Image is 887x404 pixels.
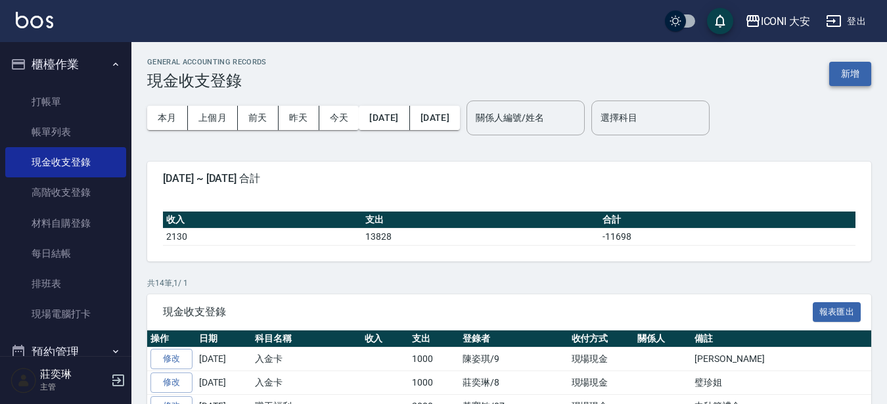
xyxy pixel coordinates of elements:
[362,228,599,245] td: 13828
[5,147,126,177] a: 現金收支登錄
[5,269,126,299] a: 排班表
[150,372,193,393] a: 修改
[5,208,126,238] a: 材料自購登錄
[410,106,460,130] button: [DATE]
[568,348,635,371] td: 現場現金
[196,330,252,348] th: 日期
[150,349,193,369] a: 修改
[813,305,861,317] a: 報表匯出
[821,9,871,34] button: 登出
[5,117,126,147] a: 帳單列表
[319,106,359,130] button: 今天
[359,106,409,130] button: [DATE]
[16,12,53,28] img: Logo
[147,106,188,130] button: 本月
[409,330,459,348] th: 支出
[459,348,568,371] td: 陳姿琪/9
[188,106,238,130] button: 上個月
[147,277,871,289] p: 共 14 筆, 1 / 1
[163,172,855,185] span: [DATE] ~ [DATE] 合計
[252,371,361,395] td: 入金卡
[196,371,252,395] td: [DATE]
[252,348,361,371] td: 入金卡
[5,87,126,117] a: 打帳單
[829,67,871,79] a: 新增
[409,348,459,371] td: 1000
[459,330,568,348] th: 登錄者
[568,330,635,348] th: 收付方式
[147,58,267,66] h2: GENERAL ACCOUNTING RECORDS
[147,330,196,348] th: 操作
[829,62,871,86] button: 新增
[740,8,816,35] button: ICONI 大安
[163,212,362,229] th: 收入
[5,238,126,269] a: 每日結帳
[40,368,107,381] h5: 莊奕琳
[196,348,252,371] td: [DATE]
[459,371,568,395] td: 莊奕琳/8
[5,177,126,208] a: 高階收支登錄
[813,302,861,323] button: 報表匯出
[634,330,691,348] th: 關係人
[409,371,459,395] td: 1000
[5,299,126,329] a: 現場電腦打卡
[707,8,733,34] button: save
[147,72,267,90] h3: 現金收支登錄
[279,106,319,130] button: 昨天
[599,212,855,229] th: 合計
[761,13,811,30] div: ICONI 大安
[163,305,813,319] span: 現金收支登錄
[238,106,279,130] button: 前天
[362,212,599,229] th: 支出
[5,335,126,369] button: 預約管理
[163,228,362,245] td: 2130
[252,330,361,348] th: 科目名稱
[599,228,855,245] td: -11698
[568,371,635,395] td: 現場現金
[5,47,126,81] button: 櫃檯作業
[11,367,37,393] img: Person
[40,381,107,393] p: 主管
[361,330,409,348] th: 收入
